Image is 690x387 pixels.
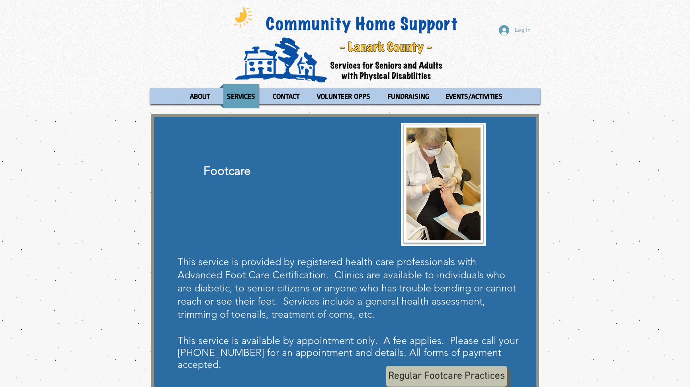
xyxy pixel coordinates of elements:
a: ABOUT [182,84,217,108]
a: CONTACT [265,84,307,108]
a: VOLUNTEER OPPS [309,84,378,108]
p: VOLUNTEER OPPS [313,84,374,108]
p: EVENTS/ACTIVITIES [442,84,506,108]
a: EVENTS/ACTIVITIES [438,84,510,108]
a: SERVICES [219,84,263,108]
img: FC Nurse.jpg [401,123,486,246]
span: Footcare [203,164,251,178]
p: SERVICES [223,84,259,108]
a: FUNDRAISING [380,84,436,108]
span: This service is provided by registered health care professionals with Advanced Foot Care Certific... [178,256,516,320]
a: Regular Footcare Practices [386,366,507,387]
nav: Site [150,84,540,108]
span: Log In [512,26,534,35]
button: Log In [493,23,536,38]
p: ABOUT [186,84,213,108]
p: FUNDRAISING [384,84,433,108]
span: This service is available by appointment only. A fee applies. Please call your [PHONE_NUMBER] for... [178,334,518,370]
span: Regular Footcare Practices [388,369,505,383]
p: CONTACT [269,84,303,108]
